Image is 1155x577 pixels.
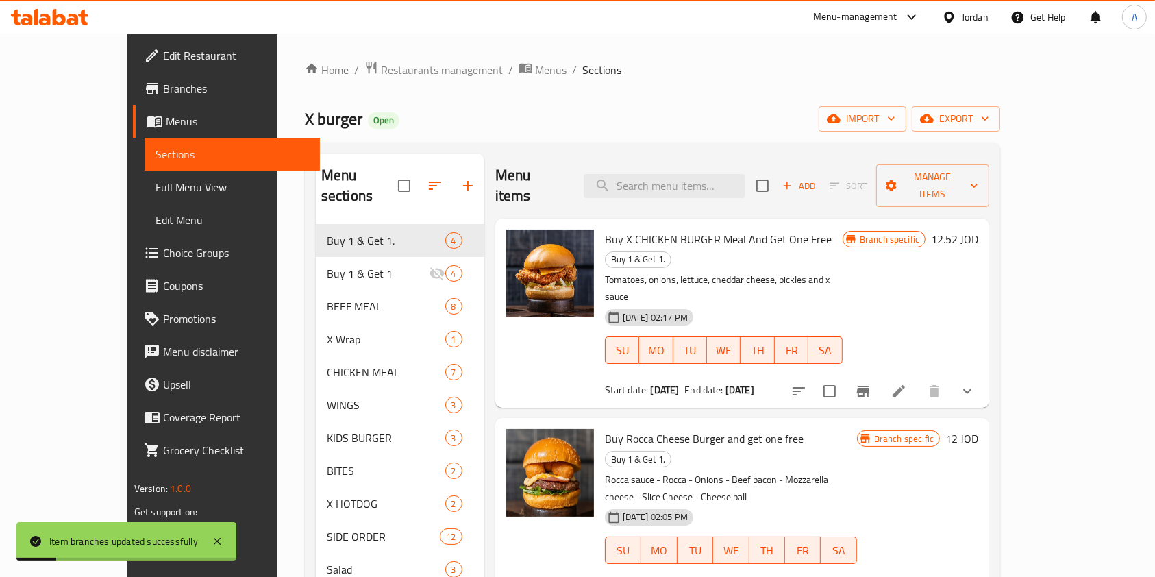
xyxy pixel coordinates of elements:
[305,103,362,134] span: X burger
[327,232,445,249] span: Buy 1 & Get 1.
[611,341,634,360] span: SU
[519,61,567,79] a: Menus
[145,171,321,204] a: Full Menu View
[145,204,321,236] a: Edit Menu
[305,61,1000,79] nav: breadcrumb
[451,169,484,202] button: Add section
[819,106,906,132] button: import
[445,463,462,479] div: items
[445,430,462,446] div: items
[354,62,359,78] li: /
[163,278,310,294] span: Coupons
[962,10,989,25] div: Jordan
[617,511,693,524] span: [DATE] 02:05 PM
[617,311,693,324] span: [DATE] 02:17 PM
[327,298,445,315] span: BEEF MEAL
[134,480,168,498] span: Version:
[741,336,774,364] button: TH
[316,224,484,257] div: Buy 1 & Get 1.4
[777,175,821,197] span: Add item
[133,302,321,335] a: Promotions
[605,271,843,306] p: Tomatoes, onions, lettuce, cheddar cheese, pickles and x sauce
[847,375,880,408] button: Branch-specific-item
[508,62,513,78] li: /
[606,251,671,267] span: Buy 1 & Get 1.
[133,105,321,138] a: Menus
[163,442,310,458] span: Grocery Checklist
[327,265,429,282] span: Buy 1 & Get 1
[316,421,484,454] div: KIDS BURGER3
[678,537,713,564] button: TU
[611,541,636,561] span: SU
[446,300,462,313] span: 8
[163,80,310,97] span: Branches
[446,399,462,412] span: 3
[869,432,939,445] span: Branch specific
[316,290,484,323] div: BEEF MEAL8
[826,541,851,561] span: SA
[327,364,445,380] span: CHICKEN MEAL
[316,520,484,553] div: SIDE ORDER12
[808,336,842,364] button: SA
[133,434,321,467] a: Grocery Checklist
[446,432,462,445] span: 3
[712,341,735,360] span: WE
[133,236,321,269] a: Choice Groups
[815,377,844,406] span: Select to update
[945,429,978,448] h6: 12 JOD
[163,310,310,327] span: Promotions
[641,537,677,564] button: MO
[651,381,680,399] b: [DATE]
[134,503,197,521] span: Get support on:
[584,174,745,198] input: search
[821,537,856,564] button: SA
[327,397,445,413] span: WINGS
[445,232,462,249] div: items
[327,463,445,479] span: BITES
[775,336,808,364] button: FR
[782,375,815,408] button: sort-choices
[923,110,989,127] span: export
[780,341,803,360] span: FR
[445,495,462,512] div: items
[440,528,462,545] div: items
[321,165,398,206] h2: Menu sections
[133,72,321,105] a: Branches
[381,62,503,78] span: Restaurants management
[156,212,310,228] span: Edit Menu
[876,164,989,207] button: Manage items
[605,229,832,249] span: Buy X CHICKEN BURGER Meal And Get One Free
[959,383,976,400] svg: Show Choices
[440,530,461,543] span: 12
[755,541,780,561] span: TH
[679,341,701,360] span: TU
[133,269,321,302] a: Coupons
[134,517,221,535] a: Support.OpsPlatform
[163,245,310,261] span: Choice Groups
[316,454,484,487] div: BITES2
[133,401,321,434] a: Coverage Report
[327,331,445,347] div: X Wrap
[446,563,462,576] span: 3
[506,230,594,317] img: Buy X CHICKEN BURGER Meal And Get One Free
[170,480,191,498] span: 1.0.0
[572,62,577,78] li: /
[887,169,978,203] span: Manage items
[645,341,667,360] span: MO
[605,381,649,399] span: Start date:
[780,178,817,194] span: Add
[327,430,445,446] span: KIDS BURGER
[419,169,451,202] span: Sort sections
[446,267,462,280] span: 4
[605,451,671,467] div: Buy 1 & Get 1.
[777,175,821,197] button: Add
[156,179,310,195] span: Full Menu View
[535,62,567,78] span: Menus
[49,534,198,549] div: Item branches updated successfully
[166,113,310,130] span: Menus
[445,265,462,282] div: items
